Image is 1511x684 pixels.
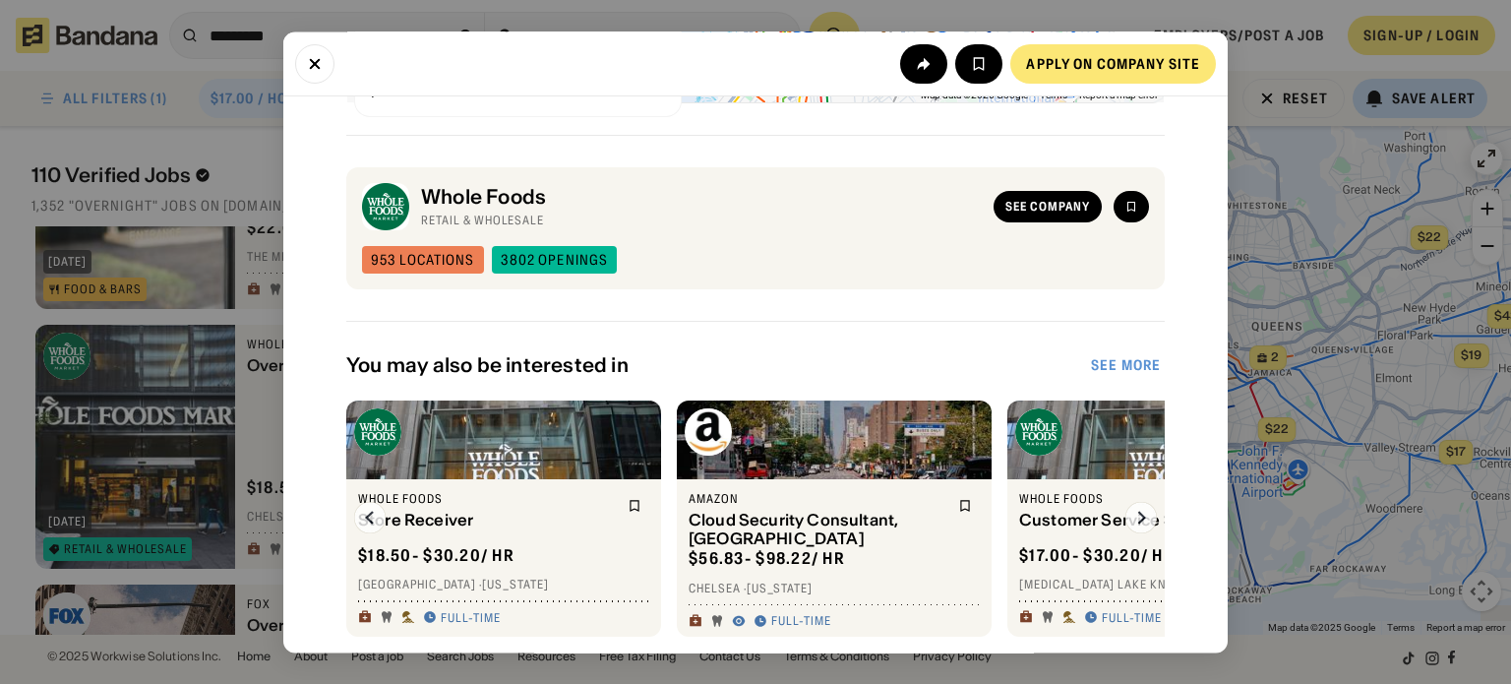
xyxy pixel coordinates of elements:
[771,614,831,630] div: Full-time
[1019,545,1175,566] div: $ 17.00 - $30.20 / hr
[371,254,475,268] div: 953 locations
[1019,578,1310,593] div: [MEDICAL_DATA] Lake Knolls · Yonkers
[358,492,616,508] div: Whole Foods
[501,254,609,268] div: 3802 openings
[1019,511,1277,529] div: Customer Service Supervisor
[1102,610,1162,626] div: Full-time
[1079,91,1158,101] a: Report a map error
[689,549,845,570] div: $ 56.83 - $98.22 / hr
[1125,503,1157,534] img: Right Arrow
[1019,492,1277,508] div: Whole Foods
[1040,91,1067,101] a: Terms (opens in new tab)
[689,581,980,596] div: Chelsea · [US_STATE]
[689,511,946,548] div: Cloud Security Consultant, [GEOGRAPHIC_DATA]
[354,409,401,457] img: Whole Foods logo
[1091,359,1161,373] div: See more
[346,354,1087,378] div: You may also be interested in
[421,214,982,229] div: Retail & Wholesale
[295,43,334,83] button: Close
[358,545,514,566] div: $ 18.50 - $30.20 / hr
[685,409,732,457] img: Amazon logo
[1026,56,1200,70] div: Apply on company site
[358,578,649,593] div: [GEOGRAPHIC_DATA] · [US_STATE]
[921,91,1028,101] span: Map data ©2025 Google
[358,511,616,529] div: Store Receiver
[354,503,386,534] img: Left Arrow
[421,186,982,210] div: Whole Foods
[441,610,501,626] div: Full-time
[362,184,409,231] img: Whole Foods logo
[1005,202,1090,214] div: See company
[1015,409,1062,457] img: Whole Foods logo
[689,492,946,508] div: Amazon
